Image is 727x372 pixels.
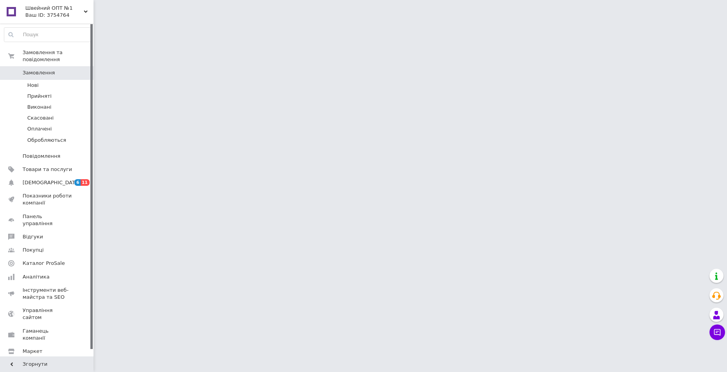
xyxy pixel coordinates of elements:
span: Панель управління [23,213,72,227]
span: Замовлення [23,69,55,76]
span: Відгуки [23,233,43,240]
span: Скасовані [27,115,54,122]
span: Повідомлення [23,153,60,160]
span: Інструменти веб-майстра та SEO [23,287,72,301]
input: Пошук [4,28,92,42]
span: [DEMOGRAPHIC_DATA] [23,179,80,186]
span: Замовлення та повідомлення [23,49,94,63]
span: Нові [27,82,39,89]
span: Прийняті [27,93,51,100]
span: Оплачені [27,125,52,132]
span: Виконані [27,104,51,111]
span: 11 [81,179,90,186]
span: Гаманець компанії [23,328,72,342]
span: 6 [74,179,81,186]
span: Каталог ProSale [23,260,65,267]
button: Чат з покупцем [709,324,725,340]
span: Швейний ОПТ №1 [25,5,84,12]
span: Показники роботи компанії [23,192,72,206]
span: Управління сайтом [23,307,72,321]
span: Товари та послуги [23,166,72,173]
span: Маркет [23,348,42,355]
div: Ваш ID: 3754764 [25,12,94,19]
span: Покупці [23,247,44,254]
span: Обробляються [27,137,66,144]
span: Аналітика [23,273,49,280]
